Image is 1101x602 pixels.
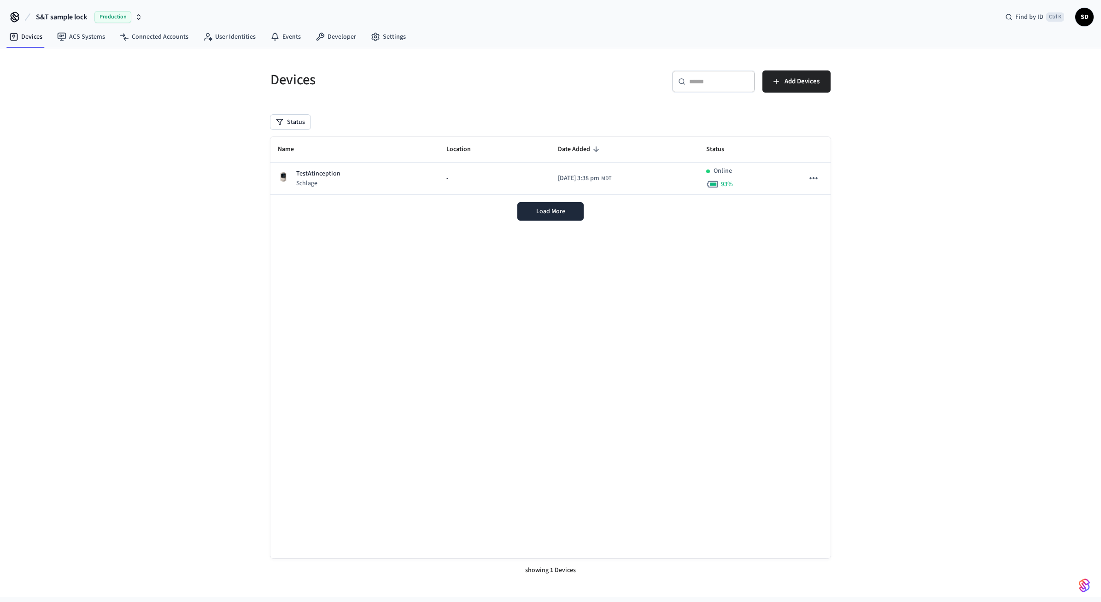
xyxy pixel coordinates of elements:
[517,202,584,221] button: Load More
[270,70,545,89] h5: Devices
[196,29,263,45] a: User Identities
[714,166,732,176] p: Online
[998,9,1072,25] div: Find by IDCtrl K
[94,11,131,23] span: Production
[1046,12,1064,22] span: Ctrl K
[558,142,602,157] span: Date Added
[363,29,413,45] a: Settings
[296,179,340,188] p: Schlage
[558,174,611,183] div: America/Edmonton
[446,142,483,157] span: Location
[446,174,448,183] span: -
[36,12,87,23] span: S&T sample lock
[785,76,820,88] span: Add Devices
[536,207,565,216] span: Load More
[296,169,340,179] p: TestAtinception
[1075,8,1094,26] button: SD
[270,558,831,583] div: showing 1 Devices
[706,142,736,157] span: Status
[1015,12,1043,22] span: Find by ID
[308,29,363,45] a: Developer
[270,115,310,129] button: Status
[270,137,831,195] table: sticky table
[112,29,196,45] a: Connected Accounts
[278,142,306,157] span: Name
[50,29,112,45] a: ACS Systems
[721,180,733,189] span: 93 %
[762,70,831,93] button: Add Devices
[263,29,308,45] a: Events
[1079,578,1090,593] img: SeamLogoGradient.69752ec5.svg
[2,29,50,45] a: Devices
[1076,9,1093,25] span: SD
[278,171,289,182] img: Schlage Sense Smart Deadbolt with Camelot Trim, Front
[601,175,611,183] span: MDT
[558,174,599,183] span: [DATE] 3:38 pm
